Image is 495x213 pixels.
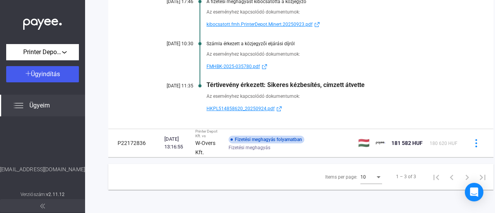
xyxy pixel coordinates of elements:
td: 🇭🇺 [355,129,373,157]
mat-select: Items per page: [360,172,382,181]
span: HKPL514858620_20250924.pdf [207,104,275,113]
div: [DATE] 13:16:55 [164,135,189,151]
div: Az eseményhez kapcsolódó dokumentumok: [207,8,455,16]
strong: v2.11.12 [46,192,65,197]
button: Ügyindítás [6,66,79,82]
div: Az eseményhez kapcsolódó dokumentumok: [207,92,455,100]
div: [DATE] 11:35 [147,83,193,89]
a: FMHBK-2025-035780.pdfexternal-link-blue [207,62,455,71]
span: 10 [360,174,366,180]
div: Az eseményhez kapcsolódó dokumentumok: [207,50,455,58]
div: Tértivevény érkezett: Sikeres kézbesítés, címzett átvette [207,81,455,89]
a: kibocsatott.fmh.PrinterDepot.Minert.20250923.pdfexternal-link-blue [207,20,455,29]
img: list.svg [14,101,23,110]
button: Last page [475,169,490,184]
span: Ügyindítás [31,70,60,78]
img: external-link-blue [312,22,322,27]
span: kibocsatott.fmh.PrinterDepot.Minert.20250923.pdf [207,20,312,29]
img: arrow-double-left-grey.svg [40,204,45,208]
span: FMHBK-2025-035780.pdf [207,62,260,71]
img: external-link-blue [275,106,284,112]
div: Items per page: [325,172,357,182]
div: Open Intercom Messenger [465,183,483,201]
span: 181 582 HUF [391,140,423,146]
span: Fizetési meghagyás [229,143,270,152]
button: First page [428,169,444,184]
img: more-blue [472,139,480,147]
a: HKPL514858620_20250924.pdfexternal-link-blue [207,104,455,113]
img: plus-white.svg [26,71,31,76]
button: Printer Depot Kft. [6,44,79,60]
button: more-blue [468,135,484,151]
button: Previous page [444,169,459,184]
td: P22172836 [108,129,161,157]
span: 180 620 HUF [430,141,457,146]
img: payee-logo [376,138,385,148]
button: Next page [459,169,475,184]
div: Számla érkezett a közjegyzői eljárási díjról [207,41,455,46]
span: Printer Depot Kft. [23,48,62,57]
div: 1 – 3 of 3 [396,172,416,181]
strong: W-Overs Kft. [195,140,215,155]
img: white-payee-white-dot.svg [23,14,62,30]
div: [DATE] 10:30 [147,41,193,46]
img: external-link-blue [260,64,269,70]
span: Ügyeim [29,101,50,110]
div: Fizetési meghagyás folyamatban [229,136,304,143]
div: Printer Depot Kft. vs [195,129,222,138]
